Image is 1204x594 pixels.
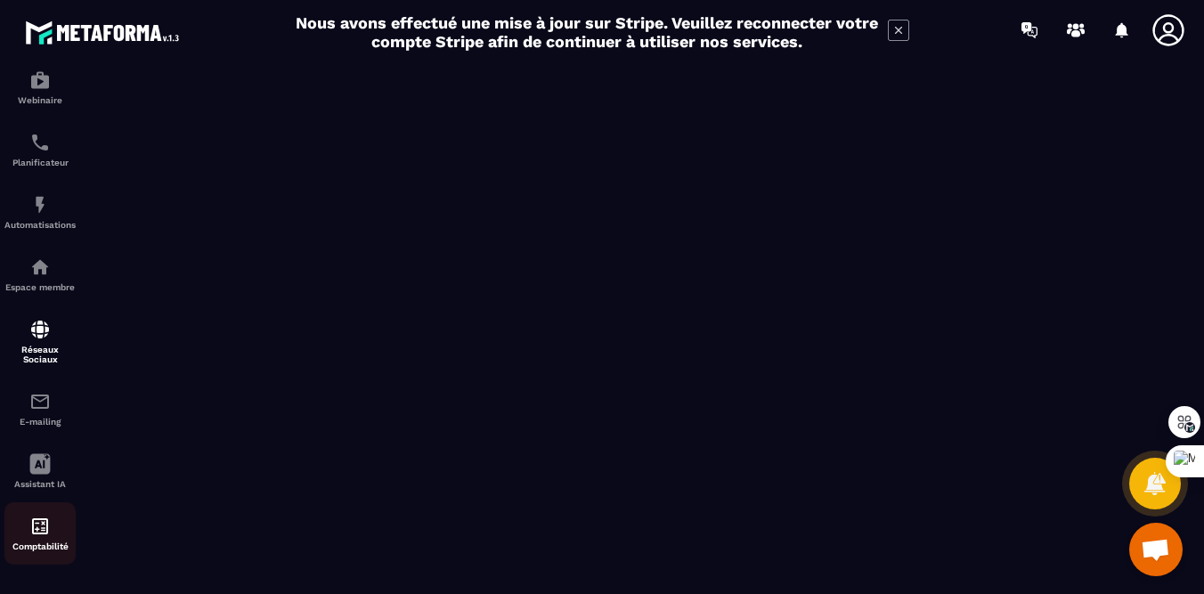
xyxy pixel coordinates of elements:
p: Planificateur [4,158,76,167]
img: website_grey.svg [28,46,43,61]
a: automationsautomationsAutomatisations [4,181,76,243]
img: automations [29,69,51,91]
a: accountantaccountantComptabilité [4,502,76,565]
div: Domaine [92,105,137,117]
a: Assistant IA [4,440,76,502]
img: social-network [29,319,51,340]
div: Domaine: [DOMAIN_NAME] [46,46,201,61]
img: tab_keywords_by_traffic_grey.svg [202,103,216,118]
p: E-mailing [4,417,76,427]
img: automations [29,194,51,216]
h2: Nous avons effectué une mise à jour sur Stripe. Veuillez reconnecter votre compte Stripe afin de ... [295,13,879,51]
a: automationsautomationsEspace membre [4,243,76,305]
div: Mots-clés [222,105,273,117]
a: automationsautomationsWebinaire [4,56,76,118]
img: automations [29,256,51,278]
p: Réseaux Sociaux [4,345,76,364]
img: logo [25,16,185,49]
div: Ouvrir le chat [1129,523,1183,576]
p: Automatisations [4,220,76,230]
a: emailemailE-mailing [4,378,76,440]
img: email [29,391,51,412]
div: v 4.0.25 [50,28,87,43]
p: Comptabilité [4,541,76,551]
a: social-networksocial-networkRéseaux Sociaux [4,305,76,378]
a: schedulerschedulerPlanificateur [4,118,76,181]
p: Espace membre [4,282,76,292]
img: accountant [29,516,51,537]
img: logo_orange.svg [28,28,43,43]
img: scheduler [29,132,51,153]
img: tab_domain_overview_orange.svg [72,103,86,118]
p: Webinaire [4,95,76,105]
p: Assistant IA [4,479,76,489]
